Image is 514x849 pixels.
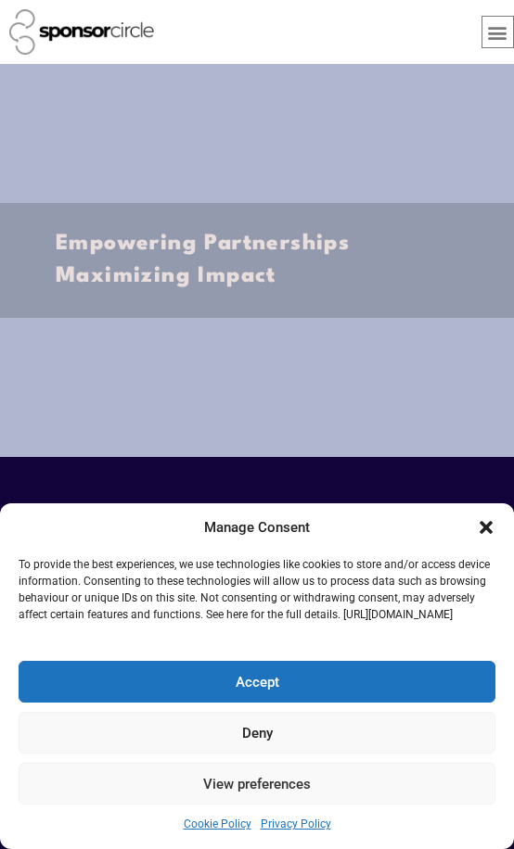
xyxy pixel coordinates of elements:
[9,9,154,55] img: Sponsor Circle logo
[19,556,495,623] p: To provide the best experiences, we use technologies like cookies to store and/or access device i...
[19,712,495,754] button: Deny
[56,228,458,293] h2: Empowering Partnerships Maximizing Impact
[482,16,514,48] div: Menu Toggle
[477,518,495,537] div: Close dialogue
[19,763,495,805] button: View preferences
[261,814,331,835] a: Privacy Policy
[19,661,495,703] button: Accept
[204,517,310,539] div: Manage Consent
[184,814,251,835] a: Cookie Policy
